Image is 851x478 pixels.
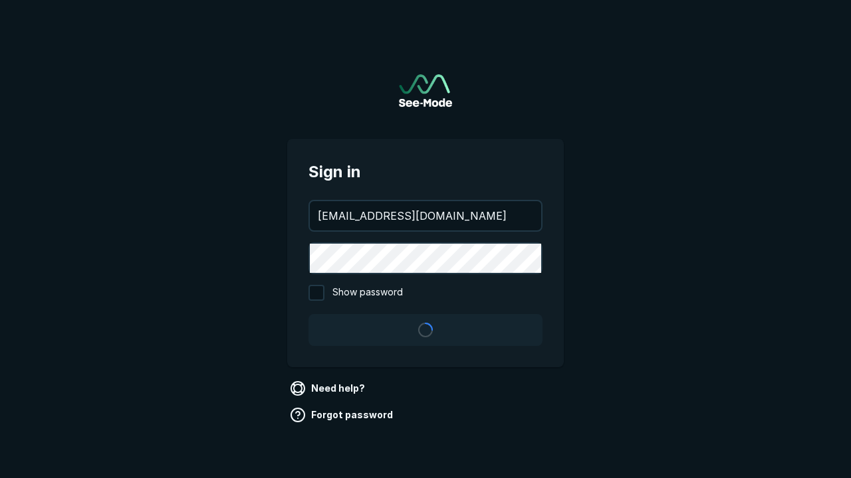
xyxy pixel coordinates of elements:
img: See-Mode Logo [399,74,452,107]
span: Show password [332,285,403,301]
a: Forgot password [287,404,398,426]
a: Need help? [287,378,370,399]
span: Sign in [308,160,543,184]
a: Go to sign in [399,74,452,107]
input: your@email.com [310,201,541,230]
